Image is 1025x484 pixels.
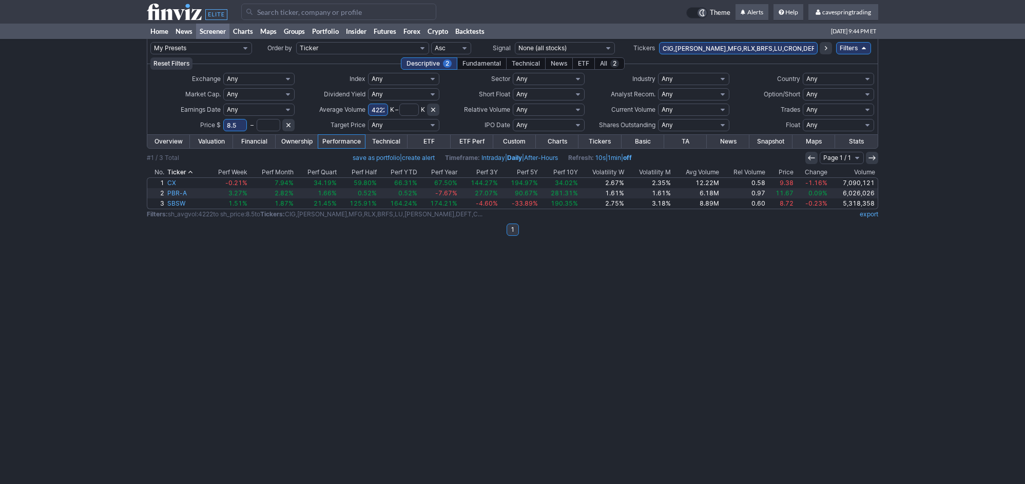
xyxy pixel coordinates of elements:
[795,198,829,209] a: -0.23%
[860,210,878,218] a: export
[229,24,257,39] a: Charts
[424,24,452,39] a: Crypto
[836,42,871,54] a: Filters
[249,188,295,198] a: 2.82%
[147,188,166,198] a: 2
[777,75,800,83] span: Country
[185,90,221,98] span: Market Cap.
[228,199,247,207] span: 1.51%
[710,7,730,18] span: Theme
[829,167,878,177] th: Volume
[579,167,626,177] th: Volatility W
[354,179,377,187] span: 59.80%
[475,189,498,197] span: 27.07%
[795,188,829,198] a: 0.09%
[781,106,800,113] span: Trades
[275,179,294,187] span: 7.94%
[506,57,546,70] div: Technical
[166,198,206,209] a: SBSW
[507,224,519,236] a: 1
[493,44,511,52] span: Signal
[721,178,767,188] a: 0.58
[626,188,672,198] a: 1.61%
[324,90,365,98] span: Dividend Yield
[295,178,338,188] a: 34.19%
[435,189,457,197] span: -7.67%
[749,135,792,148] a: Snapshot
[206,167,249,177] th: Perf Week
[419,167,459,177] th: Perf Year
[147,153,179,163] div: #1 / 3 Total
[459,198,499,209] a: -4.60%
[545,57,573,70] div: News
[578,135,621,148] a: Tickers
[499,188,539,198] a: 90.67%
[805,179,827,187] span: -1.16%
[233,135,276,148] a: Financial
[331,121,365,129] span: Target Price
[633,44,655,52] span: Tickers
[539,198,579,209] a: 190.35%
[829,188,878,198] a: 6,026,026
[225,179,247,187] span: -0.21%
[786,121,800,129] span: Float
[515,189,538,197] span: 90.67%
[452,24,488,39] a: Backtests
[539,188,579,198] a: 281.31%
[338,178,378,188] a: 59.80%
[402,154,435,162] a: create alert
[499,178,539,188] a: 194.97%
[147,167,166,177] th: No.
[318,189,337,197] span: 1.66%
[664,135,707,148] a: TA
[388,104,394,116] td: K
[808,189,827,197] span: 0.09%
[378,178,418,188] a: 66.31%
[493,135,536,148] a: Custom
[401,57,457,70] div: Descriptive
[166,167,206,177] th: Ticker
[672,178,721,188] a: 12.22M
[190,135,233,148] a: Valuation
[295,188,338,198] a: 1.66%
[808,4,878,21] a: cavespringtrading
[626,178,672,188] a: 2.35%
[672,167,721,177] th: Avg Volume
[476,199,498,207] span: -4.60%
[378,198,418,209] a: 164.24%
[626,198,672,209] a: 3.18%
[147,24,172,39] a: Home
[314,179,337,187] span: 34.19%
[776,189,794,197] span: 11.67
[767,198,795,209] a: 8.72
[318,135,365,148] a: Performance
[511,179,538,187] span: 194.97%
[419,104,425,116] td: K
[172,24,196,39] a: News
[536,135,578,148] a: Charts
[499,167,539,177] th: Perf 5Y
[206,178,249,188] a: -0.21%
[568,153,632,163] span: | |
[249,167,295,177] th: Perf Month
[767,188,795,198] a: 11.67
[551,189,578,197] span: 281.31%
[247,119,257,131] td: –
[622,135,664,148] a: Basic
[829,178,878,188] a: 7,090,121
[767,178,795,188] a: 9.38
[831,24,876,39] span: [DATE] 9:44 PM ET
[579,178,626,188] a: 2.67%
[795,167,829,177] th: Change
[342,24,370,39] a: Insider
[267,44,292,52] span: Order by
[241,4,436,20] input: Search
[595,154,606,162] a: 10s
[166,178,206,188] a: CX
[257,24,280,39] a: Maps
[767,167,795,177] th: Price
[419,188,459,198] a: -7.67%
[792,135,835,148] a: Maps
[539,178,579,188] a: 34.02%
[829,198,878,209] a: 5,318,358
